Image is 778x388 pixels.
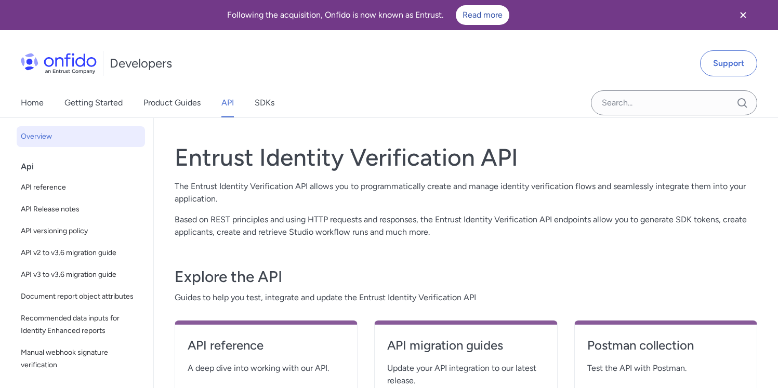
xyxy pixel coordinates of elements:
[21,156,149,177] div: Api
[21,290,141,303] span: Document report object attributes
[21,130,141,143] span: Overview
[587,362,744,374] span: Test the API with Postman.
[387,337,544,362] a: API migration guides
[724,2,762,28] button: Close banner
[17,199,145,220] a: API Release notes
[17,126,145,147] a: Overview
[110,55,172,72] h1: Developers
[17,342,145,376] a: Manual webhook signature verification
[387,362,544,387] span: Update your API integration to our latest release.
[21,346,141,371] span: Manual webhook signature verification
[175,266,757,287] h3: Explore the API
[737,9,749,21] svg: Close banner
[21,88,44,117] a: Home
[21,247,141,259] span: API v2 to v3.6 migration guide
[21,312,141,337] span: Recommended data inputs for Identity Enhanced reports
[21,269,141,281] span: API v3 to v3.6 migration guide
[64,88,123,117] a: Getting Started
[21,181,141,194] span: API reference
[21,53,97,74] img: Onfido Logo
[175,180,757,205] p: The Entrust Identity Verification API allows you to programmatically create and manage identity v...
[17,177,145,198] a: API reference
[700,50,757,76] a: Support
[12,5,724,25] div: Following the acquisition, Onfido is now known as Entrust.
[387,337,544,354] h4: API migration guides
[21,203,141,216] span: API Release notes
[175,143,757,172] h1: Entrust Identity Verification API
[17,286,145,307] a: Document report object attributes
[188,337,345,362] a: API reference
[587,337,744,354] h4: Postman collection
[456,5,509,25] a: Read more
[175,213,757,238] p: Based on REST principles and using HTTP requests and responses, the Entrust Identity Verification...
[255,88,274,117] a: SDKs
[188,337,345,354] h4: API reference
[143,88,201,117] a: Product Guides
[188,362,345,374] span: A deep dive into working with our API.
[591,90,757,115] input: Onfido search input field
[21,225,141,237] span: API versioning policy
[17,243,145,263] a: API v2 to v3.6 migration guide
[587,337,744,362] a: Postman collection
[17,221,145,242] a: API versioning policy
[221,88,234,117] a: API
[175,291,757,304] span: Guides to help you test, integrate and update the Entrust Identity Verification API
[17,264,145,285] a: API v3 to v3.6 migration guide
[17,308,145,341] a: Recommended data inputs for Identity Enhanced reports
